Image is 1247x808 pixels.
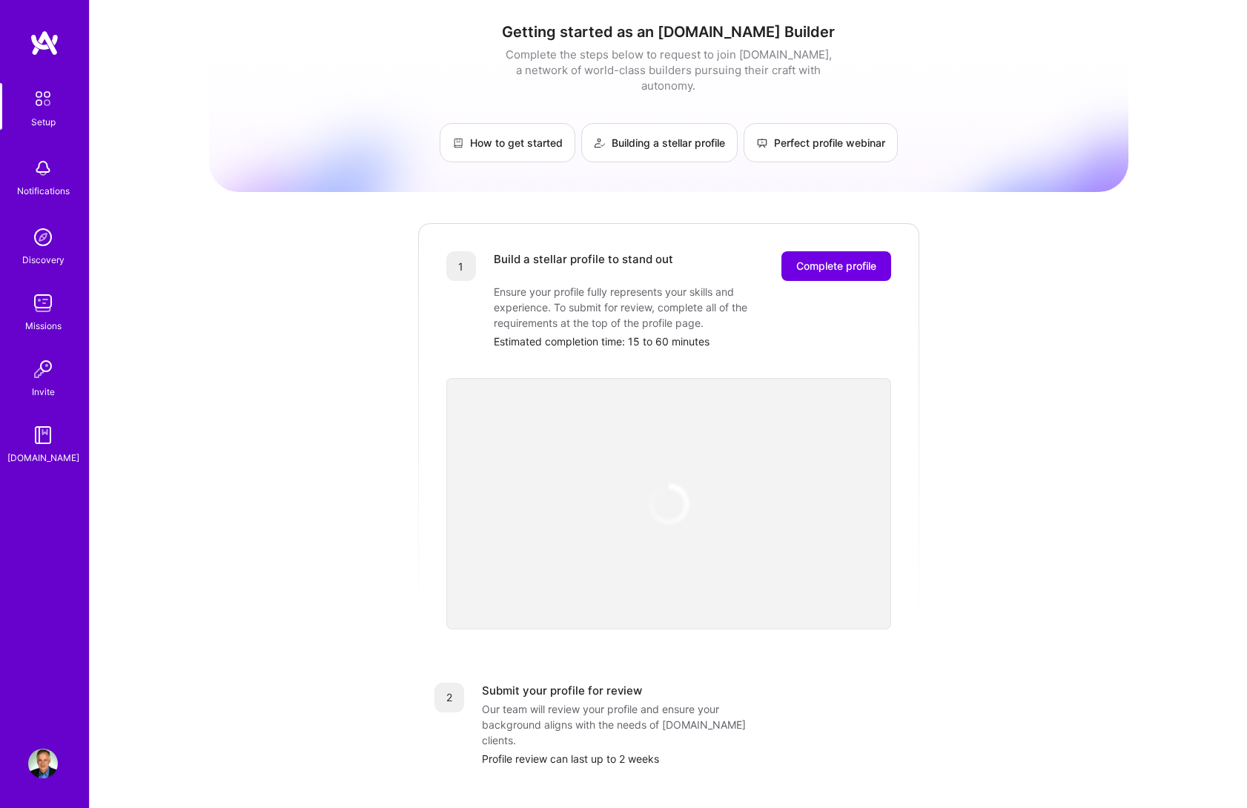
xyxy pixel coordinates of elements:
img: teamwork [28,288,58,318]
div: Estimated completion time: 15 to 60 minutes [494,334,891,349]
div: Setup [31,114,56,130]
div: Profile review can last up to 2 weeks [482,751,903,766]
div: Discovery [22,252,64,268]
img: bell [28,153,58,183]
a: Building a stellar profile [581,123,738,162]
button: Complete profile [781,251,891,281]
div: Invite [32,384,55,400]
img: How to get started [452,137,464,149]
img: Building a stellar profile [594,137,606,149]
div: Complete the steps below to request to join [DOMAIN_NAME], a network of world-class builders purs... [502,47,836,93]
div: Ensure your profile fully represents your skills and experience. To submit for review, complete a... [494,284,790,331]
div: Missions [25,318,62,334]
div: Submit your profile for review [482,683,642,698]
img: Perfect profile webinar [756,137,768,149]
a: User Avatar [24,749,62,778]
div: Build a stellar profile to stand out [494,251,673,281]
img: User Avatar [28,749,58,778]
div: [DOMAIN_NAME] [7,450,79,466]
img: loading [644,480,693,529]
img: discovery [28,222,58,252]
a: How to get started [440,123,575,162]
iframe: video [446,378,891,629]
div: 1 [446,251,476,281]
div: Our team will review your profile and ensure your background aligns with the needs of [DOMAIN_NAM... [482,701,778,748]
a: Perfect profile webinar [744,123,898,162]
img: setup [27,83,59,114]
img: logo [30,30,59,56]
h1: Getting started as an [DOMAIN_NAME] Builder [209,23,1128,41]
span: Complete profile [796,259,876,274]
div: Notifications [17,183,70,199]
img: Invite [28,354,58,384]
div: 2 [434,683,464,712]
img: guide book [28,420,58,450]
